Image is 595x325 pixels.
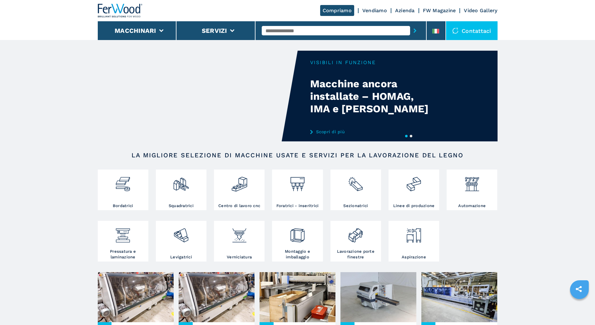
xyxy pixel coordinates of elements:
h3: Automazione [458,203,486,209]
img: aspirazione_1.png [405,222,422,244]
a: Bordatrici [98,170,148,210]
h3: Squadratrici [169,203,194,209]
h3: Montaggio e imballaggio [274,249,321,260]
a: Centro di lavoro cnc [214,170,265,210]
img: Visibili presso clienti [179,272,255,322]
a: Pressatura e laminazione [98,221,148,262]
img: Occasioni [340,272,416,322]
a: Foratrici - inseritrici [272,170,323,210]
img: linee_di_produzione_2.png [405,171,422,192]
img: montaggio_imballaggio_2.png [289,222,306,244]
img: levigatrici_2.png [173,222,189,244]
h3: Aspirazione [402,254,426,260]
a: sharethis [571,281,587,297]
img: Show room [421,272,497,322]
img: pressa-strettoia.png [115,222,131,244]
h3: Pressatura e laminazione [99,249,147,260]
div: Contattaci [446,21,498,40]
button: Servizi [202,27,227,34]
a: Vendiamo [362,8,387,13]
button: 1 [405,135,408,137]
a: Sezionatrici [330,170,381,210]
a: Aspirazione [389,221,439,262]
img: squadratrici_2.png [173,171,189,192]
video: Your browser does not support the video tag. [98,51,298,141]
iframe: Chat [568,297,590,320]
h3: Verniciatura [227,254,252,260]
h3: Bordatrici [113,203,133,209]
h3: Foratrici - inseritrici [276,203,319,209]
button: 2 [410,135,412,137]
img: Nuovi arrivi [98,272,174,322]
h3: Levigatrici [170,254,192,260]
img: automazione.png [464,171,480,192]
img: lavorazione_porte_finestre_2.png [347,222,364,244]
img: centro_di_lavoro_cnc_2.png [231,171,248,192]
a: Levigatrici [156,221,206,262]
button: submit-button [410,23,420,38]
h2: LA MIGLIORE SELEZIONE DI MACCHINE USATE E SERVIZI PER LA LAVORAZIONE DEL LEGNO [118,151,478,159]
img: sezionatrici_2.png [347,171,364,192]
a: Video Gallery [464,8,497,13]
a: Automazione [447,170,497,210]
h3: Lavorazione porte finestre [332,249,379,260]
button: Macchinari [115,27,156,34]
a: Linee di produzione [389,170,439,210]
h3: Centro di lavoro cnc [218,203,260,209]
a: Verniciatura [214,221,265,262]
a: Montaggio e imballaggio [272,221,323,262]
img: Promozioni [260,272,335,322]
a: Squadratrici [156,170,206,210]
a: Azienda [395,8,415,13]
h3: Linee di produzione [393,203,435,209]
a: FW Magazine [423,8,456,13]
a: Compriamo [320,5,354,16]
img: foratrici_inseritrici_2.png [289,171,306,192]
h3: Sezionatrici [343,203,368,209]
img: bordatrici_1.png [115,171,131,192]
img: Contattaci [452,28,459,34]
img: verniciatura_1.png [231,222,248,244]
a: Scopri di più [310,129,433,134]
a: Lavorazione porte finestre [330,221,381,262]
img: Ferwood [98,4,143,18]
